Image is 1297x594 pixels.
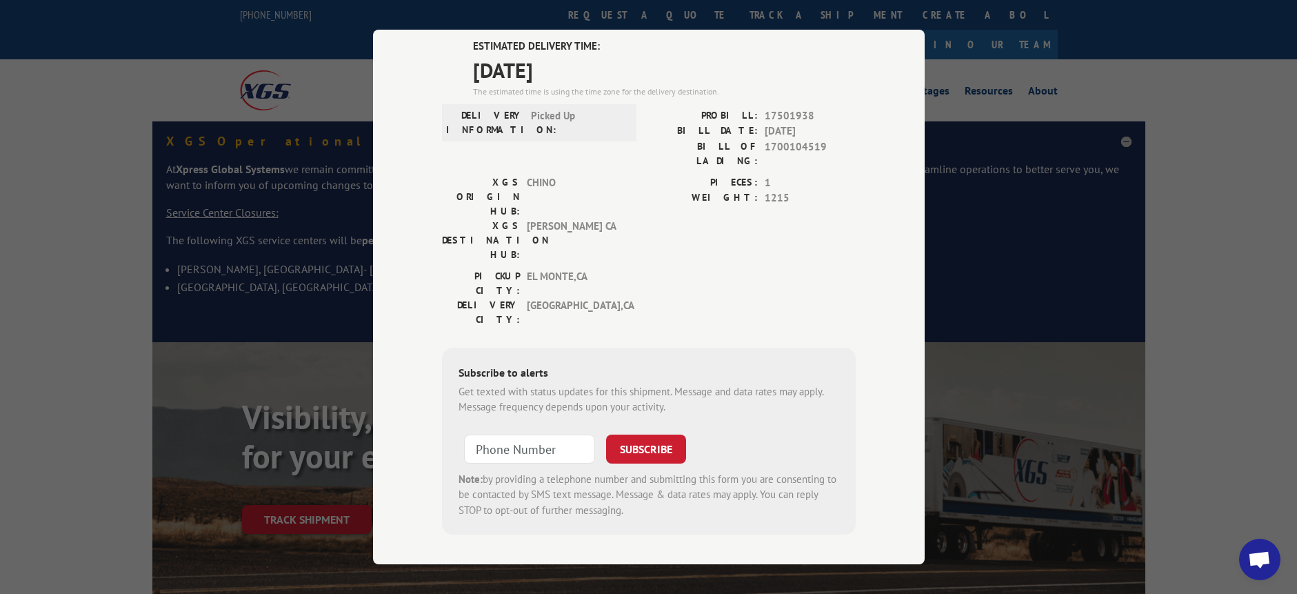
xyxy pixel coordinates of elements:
[527,298,620,327] span: [GEOGRAPHIC_DATA] , CA
[527,175,620,219] span: CHINO
[464,435,595,464] input: Phone Number
[473,86,856,98] div: The estimated time is using the time zone for the delivery destination.
[649,139,758,168] label: BILL OF LADING:
[527,219,620,262] span: [PERSON_NAME] CA
[531,108,624,137] span: Picked Up
[442,175,520,219] label: XGS ORIGIN HUB:
[446,108,524,137] label: DELIVERY INFORMATION:
[459,472,839,519] div: by providing a telephone number and submitting this form you are consenting to be contacted by SM...
[442,269,520,298] label: PICKUP CITY:
[649,123,758,139] label: BILL DATE:
[442,219,520,262] label: XGS DESTINATION HUB:
[473,39,856,55] label: ESTIMATED DELIVERY TIME:
[606,435,686,464] button: SUBSCRIBE
[765,108,856,124] span: 17501938
[649,108,758,124] label: PROBILL:
[1239,539,1280,580] a: Open chat
[649,190,758,206] label: WEIGHT:
[649,175,758,191] label: PIECES:
[459,473,483,486] strong: Note:
[765,175,856,191] span: 1
[442,298,520,327] label: DELIVERY CITY:
[459,384,839,415] div: Get texted with status updates for this shipment. Message and data rates may apply. Message frequ...
[765,139,856,168] span: 1700104519
[473,55,856,86] span: [DATE]
[765,123,856,139] span: [DATE]
[527,269,620,298] span: EL MONTE , CA
[765,190,856,206] span: 1215
[459,364,839,384] div: Subscribe to alerts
